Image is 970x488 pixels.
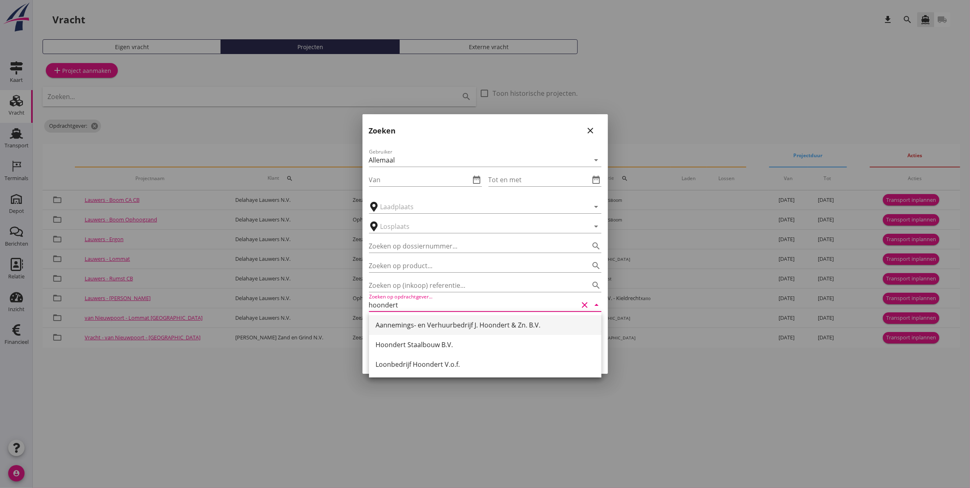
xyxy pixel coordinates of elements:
i: search [592,280,601,290]
div: Hoondert Staalbouw B.V. [376,340,595,350]
input: Laadplaats [380,200,578,213]
i: date_range [472,175,482,185]
i: date_range [592,175,601,185]
h2: Zoeken [369,125,396,136]
input: Losplaats [380,220,578,233]
i: arrow_drop_down [592,221,601,231]
i: arrow_drop_down [592,300,601,310]
i: arrow_drop_down [592,155,601,165]
i: search [592,261,601,271]
input: Zoeken op opdrachtgever... [369,298,578,312]
i: close [586,126,596,136]
input: Tot en met [488,173,590,186]
div: Loonbedrijf Hoondert V.o.f. [376,359,595,369]
div: Allemaal [369,156,395,164]
i: search [592,241,601,251]
input: Zoeken op (inkoop) referentie… [369,279,578,292]
i: clear [580,300,590,310]
input: Zoeken op dossiernummer... [369,239,578,253]
input: Zoeken op product... [369,259,578,272]
i: arrow_drop_down [592,202,601,212]
input: Van [369,173,470,186]
div: Aannemings- en Verhuurbedrijf J. Hoondert & Zn. B.V. [376,320,595,330]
